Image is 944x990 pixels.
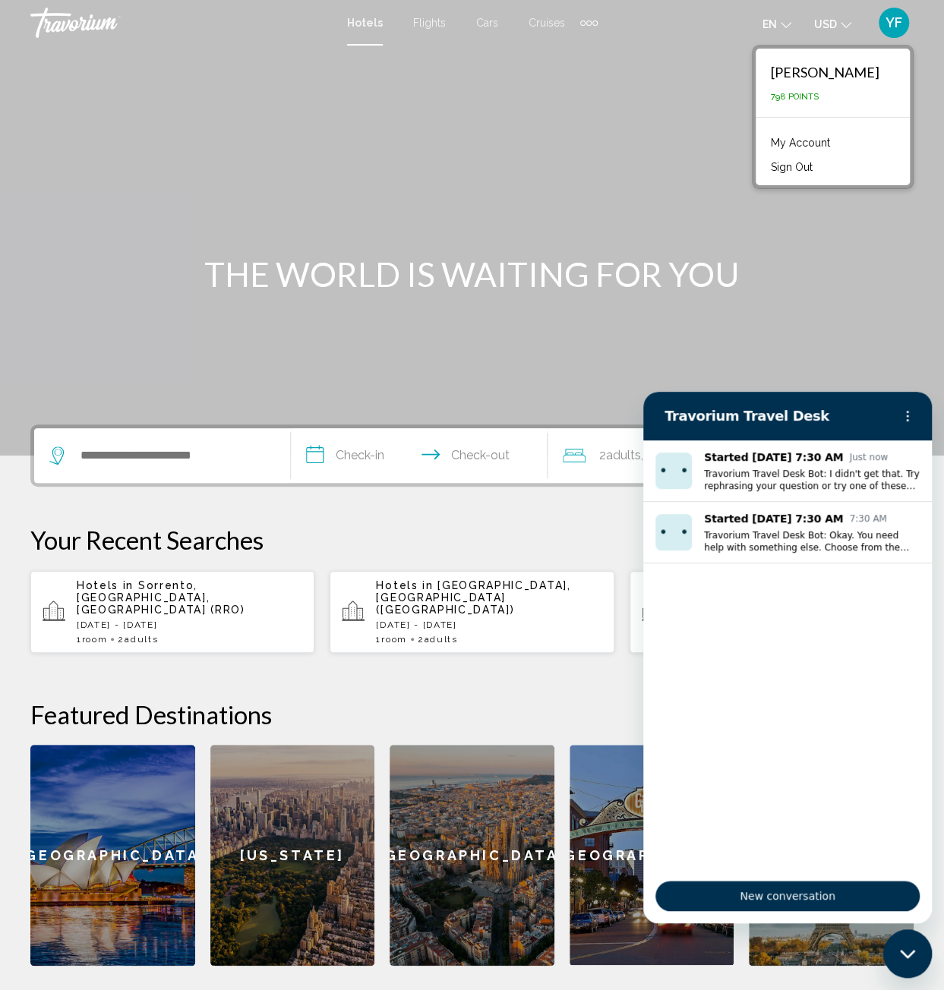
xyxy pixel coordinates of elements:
[376,579,570,616] span: [GEOGRAPHIC_DATA], [GEOGRAPHIC_DATA] ([GEOGRAPHIC_DATA])
[125,634,158,645] span: Adults
[418,634,458,645] span: 2
[771,92,819,102] span: 798 Points
[82,634,108,645] span: Room
[381,634,407,645] span: Room
[641,445,682,466] span: , 1
[188,254,757,294] h1: THE WORLD IS WAITING FOR YOU
[30,570,314,654] button: Hotels in Sorrento, [GEOGRAPHIC_DATA], [GEOGRAPHIC_DATA] (RRO)[DATE] - [DATE]1Room2Adults
[424,634,457,645] span: Adults
[77,634,107,645] span: 1
[570,745,734,965] div: [GEOGRAPHIC_DATA]
[330,570,614,654] button: Hotels in [GEOGRAPHIC_DATA], [GEOGRAPHIC_DATA] ([GEOGRAPHIC_DATA])[DATE] - [DATE]1Room2Adults
[771,64,879,80] div: [PERSON_NAME]
[376,620,601,630] p: [DATE] - [DATE]
[291,428,548,483] button: Check in and out dates
[762,13,791,35] button: Change language
[606,448,641,462] span: Adults
[570,745,734,966] a: [GEOGRAPHIC_DATA]
[763,157,820,177] button: Sign Out
[390,745,554,966] a: [GEOGRAPHIC_DATA]
[529,17,565,29] a: Cruises
[30,525,914,555] p: Your Recent Searches
[599,445,641,466] span: 2
[376,579,433,591] span: Hotels in
[886,15,902,30] span: YF
[630,570,914,654] button: Hotels in Romanones, [GEOGRAPHIC_DATA][DATE] - [DATE]1Room2Adults
[77,579,245,616] span: Sorrento, [GEOGRAPHIC_DATA], [GEOGRAPHIC_DATA] (RRO)
[77,579,134,591] span: Hotels in
[210,745,375,966] a: [US_STATE]
[643,392,932,923] iframe: Messaging window
[77,620,302,630] p: [DATE] - [DATE]
[413,17,446,29] a: Flights
[376,634,406,645] span: 1
[874,7,914,39] button: User Menu
[883,929,932,978] iframe: Button to launch messaging window, conversation in progress
[762,18,777,30] span: en
[34,428,910,483] div: Search widget
[347,17,383,29] a: Hotels
[118,634,158,645] span: 2
[580,11,598,35] button: Extra navigation items
[814,13,851,35] button: Change currency
[763,133,838,153] a: My Account
[30,699,914,730] h2: Featured Destinations
[814,18,837,30] span: USD
[30,8,332,38] a: Travorium
[476,17,498,29] a: Cars
[30,745,195,966] a: [GEOGRAPHIC_DATA]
